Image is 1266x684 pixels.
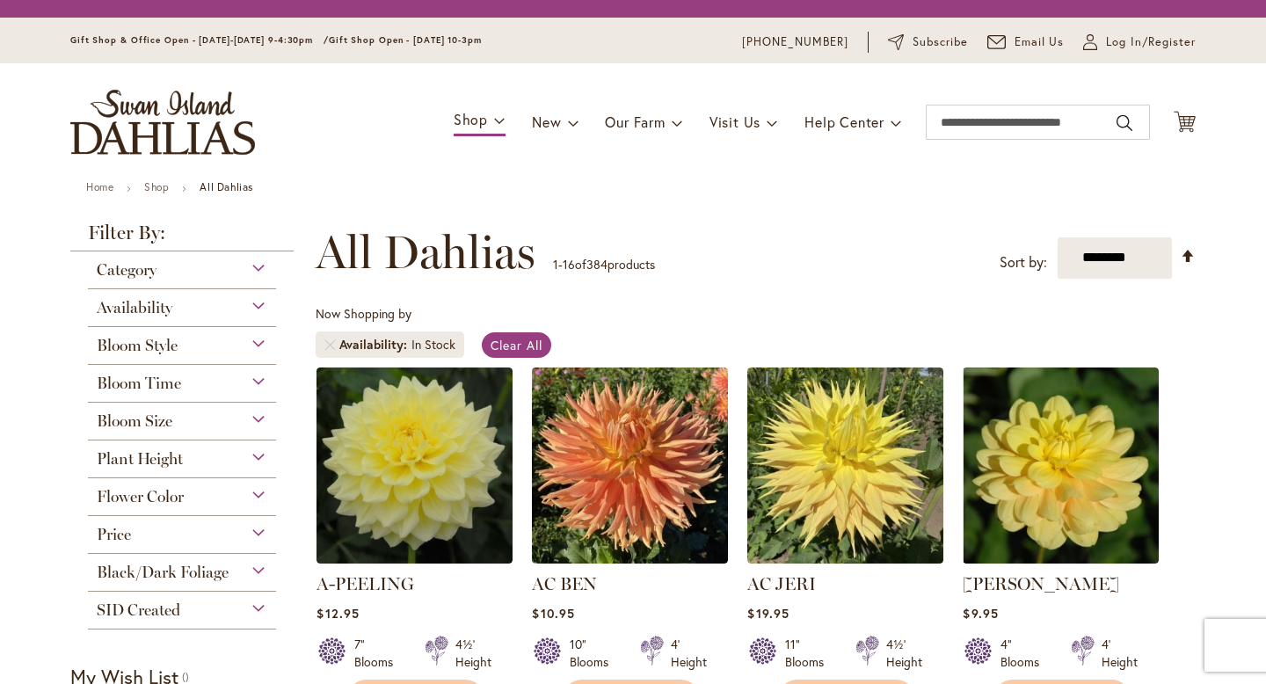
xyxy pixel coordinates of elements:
[70,90,255,155] a: store logo
[316,605,359,622] span: $12.95
[532,113,561,131] span: New
[1000,246,1047,279] label: Sort by:
[316,573,414,594] a: A-PEELING
[200,180,253,193] strong: All Dahlias
[316,550,513,567] a: A-Peeling
[1106,33,1196,51] span: Log In/Register
[888,33,968,51] a: Subscribe
[454,110,488,128] span: Shop
[339,336,411,353] span: Availability
[671,636,707,671] div: 4' Height
[97,411,172,431] span: Bloom Size
[491,337,542,353] span: Clear All
[354,636,404,671] div: 7" Blooms
[747,367,943,564] img: AC Jeri
[963,550,1159,567] a: AHOY MATEY
[97,336,178,355] span: Bloom Style
[804,113,884,131] span: Help Center
[70,223,294,251] strong: Filter By:
[742,33,848,51] a: [PHONE_NUMBER]
[411,336,455,353] div: In Stock
[97,600,180,620] span: SID Created
[97,487,184,506] span: Flower Color
[785,636,834,671] div: 11" Blooms
[97,563,229,582] span: Black/Dark Foliage
[1083,33,1196,51] a: Log In/Register
[747,550,943,567] a: AC Jeri
[97,374,181,393] span: Bloom Time
[482,332,551,358] a: Clear All
[86,180,113,193] a: Home
[97,449,183,469] span: Plant Height
[316,367,513,564] img: A-Peeling
[1000,636,1050,671] div: 4" Blooms
[987,33,1065,51] a: Email Us
[963,573,1119,594] a: [PERSON_NAME]
[1102,636,1138,671] div: 4' Height
[97,525,131,544] span: Price
[963,605,998,622] span: $9.95
[1117,109,1132,137] button: Search
[324,339,335,350] a: Remove Availability In Stock
[532,367,728,564] img: AC BEN
[605,113,665,131] span: Our Farm
[553,256,558,273] span: 1
[963,367,1159,564] img: AHOY MATEY
[553,251,655,279] p: - of products
[747,573,816,594] a: AC JERI
[316,305,411,322] span: Now Shopping by
[329,34,482,46] span: Gift Shop Open - [DATE] 10-3pm
[532,605,574,622] span: $10.95
[563,256,575,273] span: 16
[913,33,968,51] span: Subscribe
[532,550,728,567] a: AC BEN
[70,34,329,46] span: Gift Shop & Office Open - [DATE]-[DATE] 9-4:30pm /
[316,226,535,279] span: All Dahlias
[886,636,922,671] div: 4½' Height
[586,256,608,273] span: 384
[455,636,491,671] div: 4½' Height
[570,636,619,671] div: 10" Blooms
[747,605,789,622] span: $19.95
[97,260,156,280] span: Category
[532,573,597,594] a: AC BEN
[709,113,760,131] span: Visit Us
[1015,33,1065,51] span: Email Us
[97,298,172,317] span: Availability
[144,180,169,193] a: Shop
